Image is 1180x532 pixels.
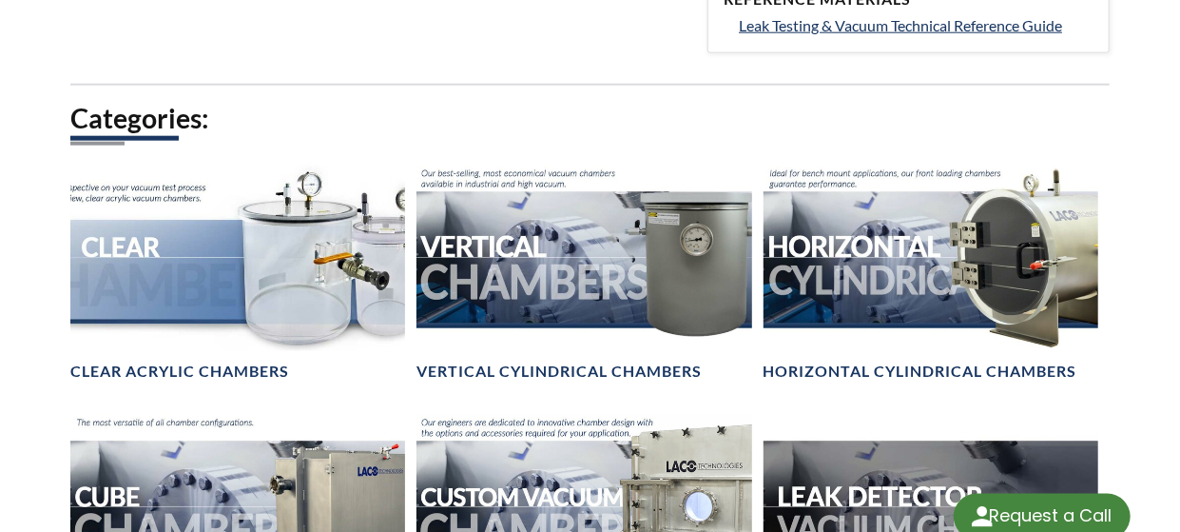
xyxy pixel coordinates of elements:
[764,164,1098,383] a: Horizontal Cylindrical headerHorizontal Cylindrical Chambers
[739,13,1093,38] a: Leak Testing & Vacuum Technical Reference Guide
[70,164,405,383] a: Clear Chambers headerClear Acrylic Chambers
[70,362,289,382] h4: Clear Acrylic Chambers
[416,164,751,383] a: Vertical Vacuum Chambers headerVertical Cylindrical Chambers
[739,16,1062,34] span: Leak Testing & Vacuum Technical Reference Guide
[967,502,997,532] img: round button
[416,362,702,382] h4: Vertical Cylindrical Chambers
[764,362,1077,382] h4: Horizontal Cylindrical Chambers
[70,101,1110,136] h2: Categories:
